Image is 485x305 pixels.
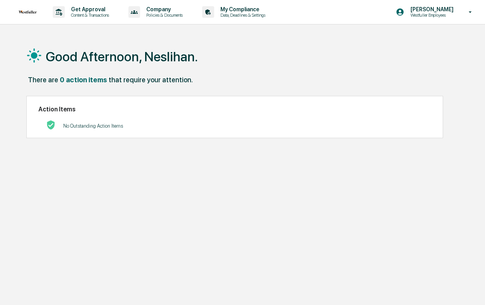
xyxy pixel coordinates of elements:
[28,76,58,84] div: There are
[140,6,187,12] p: Company
[65,12,113,18] p: Content & Transactions
[46,120,55,130] img: No Actions logo
[109,76,193,84] div: that require your attention.
[140,12,187,18] p: Policies & Documents
[214,6,269,12] p: My Compliance
[60,76,107,84] div: 0 action items
[65,6,113,12] p: Get Approval
[46,49,198,64] h1: Good Afternoon, Neslihan.
[19,10,37,14] img: logo
[63,123,123,129] p: No Outstanding Action Items
[38,106,431,113] h2: Action Items
[404,12,457,18] p: Westfuller Employees
[214,12,269,18] p: Data, Deadlines & Settings
[404,6,457,12] p: [PERSON_NAME]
